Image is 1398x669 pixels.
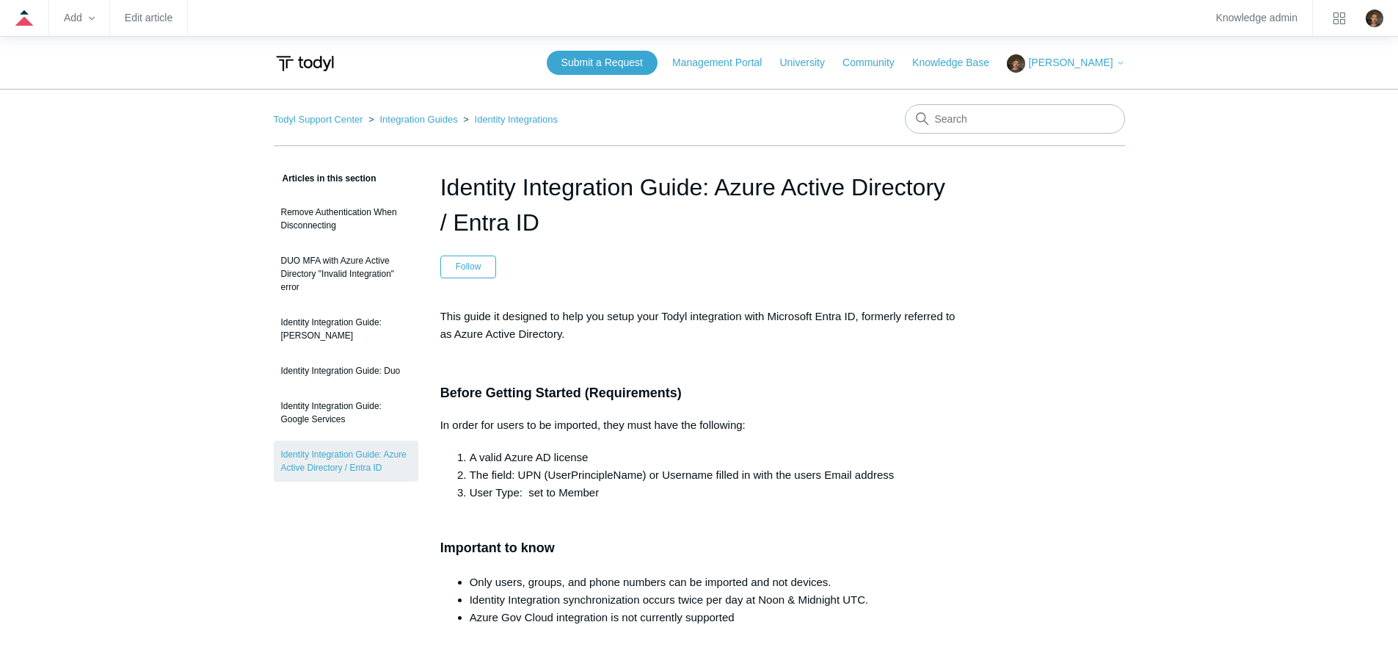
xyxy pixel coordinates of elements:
[779,55,839,70] a: University
[905,104,1125,134] input: Search
[274,173,376,184] span: Articles in this section
[274,308,418,350] a: Identity Integration Guide: [PERSON_NAME]
[912,55,1004,70] a: Knowledge Base
[64,14,95,22] zd-hc-trigger: Add
[547,51,658,75] a: Submit a Request
[440,416,958,434] p: In order for users to be imported, they must have the following:
[440,170,958,240] h1: Identity Integration Guide: Azure Active Directory / Entra ID
[274,50,336,77] img: Todyl Support Center Help Center home page
[1366,10,1383,27] img: user avatar
[1366,10,1383,27] zd-hc-trigger: Click your profile icon to open the profile menu
[440,308,958,343] p: This guide it designed to help you setup your Todyl integration with Microsoft Entra ID, formerly...
[440,383,958,404] h3: Before Getting Started (Requirements)
[379,114,457,125] a: Integration Guides
[365,114,460,125] li: Integration Guides
[274,247,418,301] a: DUO MFA with Azure Active Directory "Invalid Integration" error
[470,609,958,626] li: Azure Gov Cloud integration is not currently supported
[274,198,418,239] a: Remove Authentication When Disconnecting
[470,449,958,466] li: A valid Azure AD license
[470,466,958,484] li: The field: UPN (UserPrincipleName) or Username filled in with the users Email address
[440,516,958,559] h3: Important to know
[460,114,558,125] li: Identity Integrations
[274,392,418,433] a: Identity Integration Guide: Google Services
[1216,14,1297,22] a: Knowledge admin
[1028,57,1113,68] span: [PERSON_NAME]
[1007,54,1124,73] button: [PERSON_NAME]
[470,591,958,609] li: Identity Integration synchronization occurs twice per day at Noon & Midnight UTC.
[440,256,497,278] button: Follow Article
[470,574,958,591] li: Only users, groups, and phone numbers can be imported and not devices.
[274,357,418,385] a: Identity Integration Guide: Duo
[470,484,958,502] li: User Type: set to Member
[274,114,366,125] li: Todyl Support Center
[274,114,363,125] a: Todyl Support Center
[125,14,172,22] a: Edit article
[672,55,776,70] a: Management Portal
[475,114,558,125] a: Identity Integrations
[842,55,909,70] a: Community
[274,441,418,482] a: Identity Integration Guide: Azure Active Directory / Entra ID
